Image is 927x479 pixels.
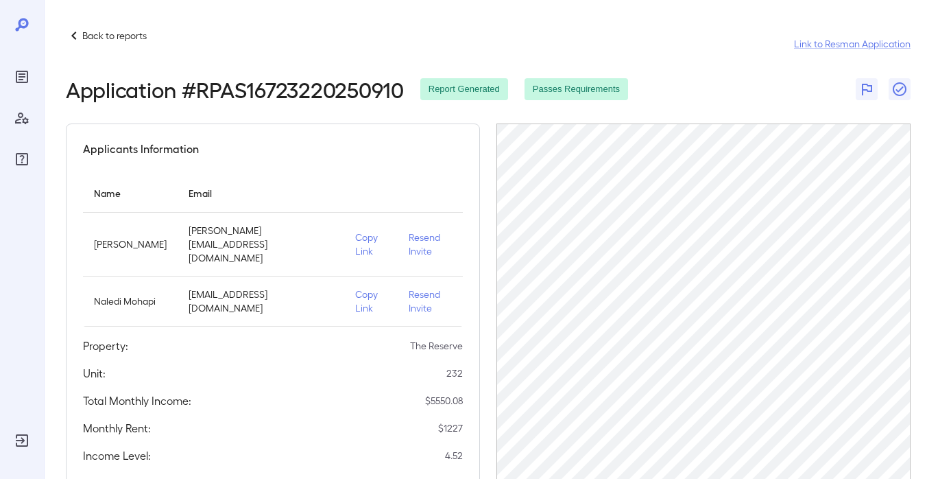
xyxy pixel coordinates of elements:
p: Resend Invite [409,288,452,315]
th: Email [178,174,344,213]
p: [EMAIL_ADDRESS][DOMAIN_NAME] [189,288,333,315]
p: [PERSON_NAME] [94,237,167,251]
div: Log Out [11,430,33,452]
h5: Monthly Rent: [83,420,151,436]
p: $ 1227 [438,421,463,435]
h5: Total Monthly Income: [83,393,191,409]
p: Naledi Mohapi [94,294,167,308]
p: $ 5550.08 [425,394,463,408]
p: Resend Invite [409,231,452,258]
div: Reports [11,66,33,88]
p: Back to reports [82,29,147,43]
div: Manage Users [11,107,33,129]
p: Copy Link [355,288,387,315]
h5: Income Level: [83,447,151,464]
h5: Applicants Information [83,141,199,157]
p: The Reserve [410,339,463,353]
p: [PERSON_NAME][EMAIL_ADDRESS][DOMAIN_NAME] [189,224,333,265]
button: Flag Report [856,78,878,100]
span: Passes Requirements [525,83,628,96]
h5: Unit: [83,365,106,382]
h5: Property: [83,338,128,354]
div: FAQ [11,148,33,170]
button: Close Report [889,78,911,100]
a: Link to Resman Application [794,37,911,51]
span: Report Generated [420,83,508,96]
p: Copy Link [355,231,387,258]
p: 4.52 [445,449,463,463]
p: 232 [446,366,463,380]
th: Name [83,174,178,213]
table: simple table [83,174,463,327]
h2: Application # RPAS16723220250910 [66,77,404,102]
